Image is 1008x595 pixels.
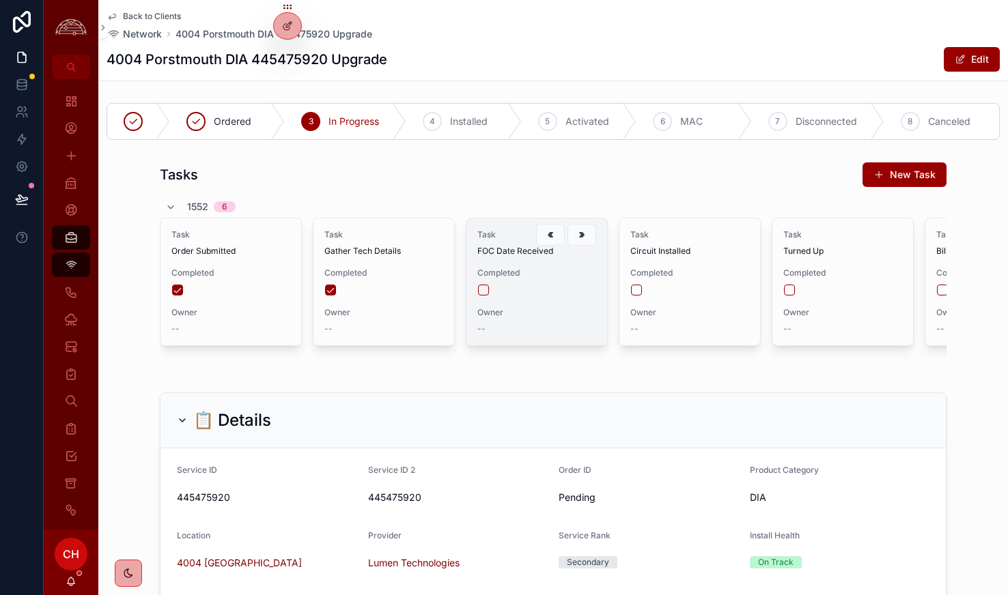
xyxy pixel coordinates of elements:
[450,115,488,128] span: Installed
[750,465,819,475] span: Product Category
[44,79,98,529] div: scrollable content
[936,323,944,334] span: --
[565,115,609,128] span: Activated
[324,246,443,257] span: Gather Tech Details
[171,229,290,240] span: Task
[630,246,749,257] span: Circuit Installed
[783,267,902,278] span: Completed
[680,115,703,128] span: MAC
[107,50,387,69] h1: 4004 Porstmouth DIA 445475920 Upgrade
[477,323,486,334] span: --
[660,116,665,127] span: 6
[783,229,902,240] span: Task
[928,115,970,128] span: Canceled
[324,323,333,334] span: --
[177,465,217,475] span: Service ID
[324,307,443,318] span: Owner
[630,307,749,318] span: Owner
[477,267,596,278] span: Completed
[466,218,608,346] a: TaskFOC Date ReceivedCompletedOwner--
[123,11,181,22] span: Back to Clients
[222,201,227,212] div: 6
[52,17,90,38] img: App logo
[545,116,550,127] span: 5
[630,229,749,240] span: Task
[783,323,792,334] span: --
[177,530,210,540] span: Location
[750,530,800,540] span: Install Health
[368,465,415,475] span: Service ID 2
[368,530,402,540] span: Provider
[559,530,611,540] span: Service Rank
[863,162,947,187] button: New Task
[368,556,460,570] a: Lumen Technologies
[567,556,609,568] div: Secondary
[214,115,251,128] span: Ordered
[324,267,443,278] span: Completed
[187,200,208,214] span: 1552
[313,218,455,346] a: TaskGather Tech DetailsCompletedOwner--
[171,307,290,318] span: Owner
[559,465,591,475] span: Order ID
[944,47,1000,72] button: Edit
[430,116,435,127] span: 4
[309,116,313,127] span: 3
[796,115,857,128] span: Disconnected
[619,218,761,346] a: TaskCircuit InstalledCompletedOwner--
[750,491,766,504] span: DIA
[328,115,379,128] span: In Progress
[477,307,596,318] span: Owner
[176,27,372,41] a: 4004 Porstmouth DIA 445475920 Upgrade
[559,491,739,504] span: Pending
[177,491,357,504] span: 445475920
[107,11,181,22] a: Back to Clients
[63,546,79,562] span: CH
[160,218,302,346] a: TaskOrder SubmittedCompletedOwner--
[477,246,596,257] span: FOC Date Received
[772,218,914,346] a: TaskTurned UpCompletedOwner--
[171,323,180,334] span: --
[107,27,162,41] a: Network
[160,165,198,184] h1: Tasks
[193,409,271,431] h2: 📋 Details
[177,556,302,570] a: 4004 [GEOGRAPHIC_DATA]
[324,229,443,240] span: Task
[758,556,794,568] div: On Track
[477,229,596,240] span: Task
[908,116,912,127] span: 8
[783,246,902,257] span: Turned Up
[775,116,780,127] span: 7
[630,323,639,334] span: --
[630,267,749,278] span: Completed
[171,267,290,278] span: Completed
[368,491,548,504] span: 445475920
[783,307,902,318] span: Owner
[123,27,162,41] span: Network
[171,246,290,257] span: Order Submitted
